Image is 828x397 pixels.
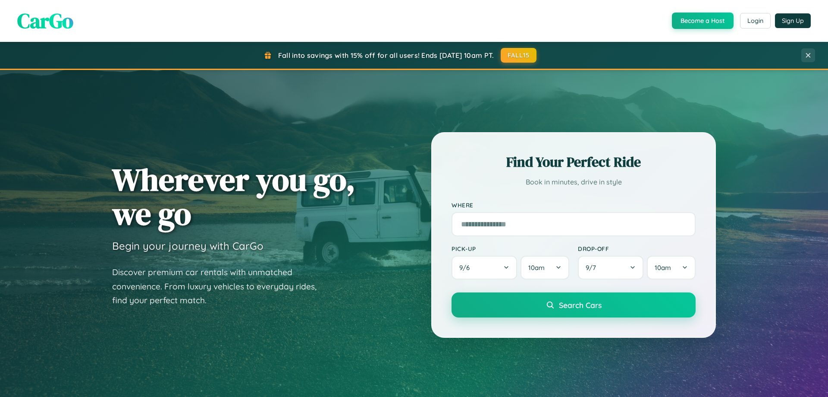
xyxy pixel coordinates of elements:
[647,256,696,279] button: 10am
[578,245,696,252] label: Drop-off
[528,264,545,272] span: 10am
[740,13,771,29] button: Login
[521,256,569,279] button: 10am
[452,245,569,252] label: Pick-up
[278,51,494,60] span: Fall into savings with 15% off for all users! Ends [DATE] 10am PT.
[586,264,600,272] span: 9 / 7
[452,256,517,279] button: 9/6
[112,239,263,252] h3: Begin your journey with CarGo
[459,264,474,272] span: 9 / 6
[452,152,696,172] h2: Find Your Perfect Ride
[501,48,537,63] button: FALL15
[775,13,811,28] button: Sign Up
[17,6,73,35] span: CarGo
[655,264,671,272] span: 10am
[578,256,643,279] button: 9/7
[559,300,602,310] span: Search Cars
[112,265,328,308] p: Discover premium car rentals with unmatched convenience. From luxury vehicles to everyday rides, ...
[452,201,696,209] label: Where
[112,162,355,231] h1: Wherever you go, we go
[452,292,696,318] button: Search Cars
[672,13,734,29] button: Become a Host
[452,176,696,188] p: Book in minutes, drive in style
